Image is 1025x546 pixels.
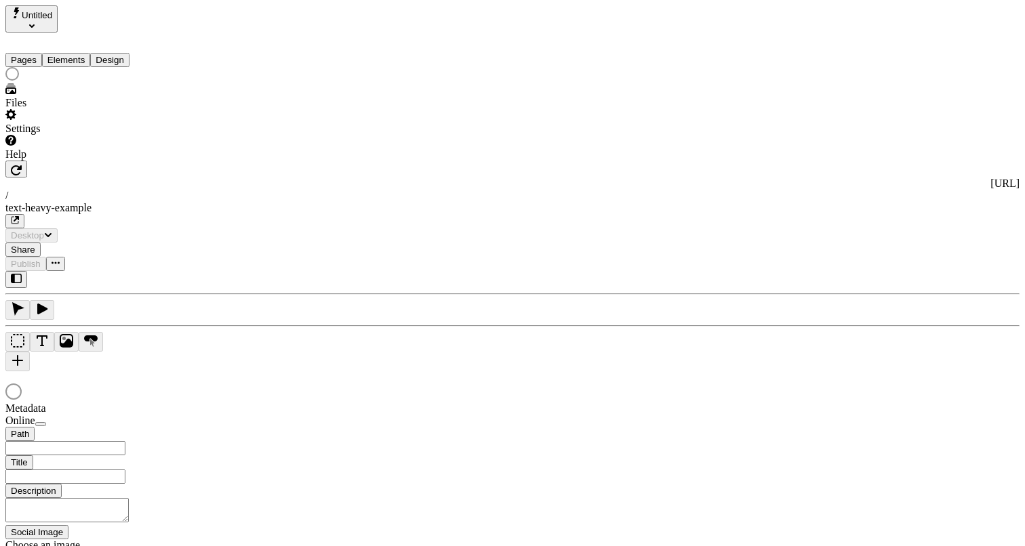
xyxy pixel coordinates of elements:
div: Settings [5,123,168,135]
button: Title [5,455,33,469]
button: Design [90,53,129,67]
button: Select site [5,5,58,33]
span: Publish [11,259,41,269]
span: Untitled [22,10,52,20]
span: Share [11,245,35,255]
button: Description [5,484,62,498]
button: Button [79,332,103,352]
button: Pages [5,53,42,67]
button: Publish [5,257,46,271]
div: text-heavy-example [5,202,1020,214]
button: Image [54,332,79,352]
p: Cookie Test Route [5,11,198,23]
div: Metadata [5,402,168,415]
div: Help [5,148,168,161]
button: Text [30,332,54,352]
button: Share [5,243,41,257]
button: Elements [42,53,91,67]
div: / [5,190,1020,202]
button: Path [5,427,35,441]
button: Social Image [5,525,68,539]
button: Box [5,332,30,352]
span: Online [5,415,35,426]
div: Files [5,97,168,109]
div: [URL] [5,177,1020,190]
span: Desktop [11,230,44,240]
button: Desktop [5,228,58,243]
